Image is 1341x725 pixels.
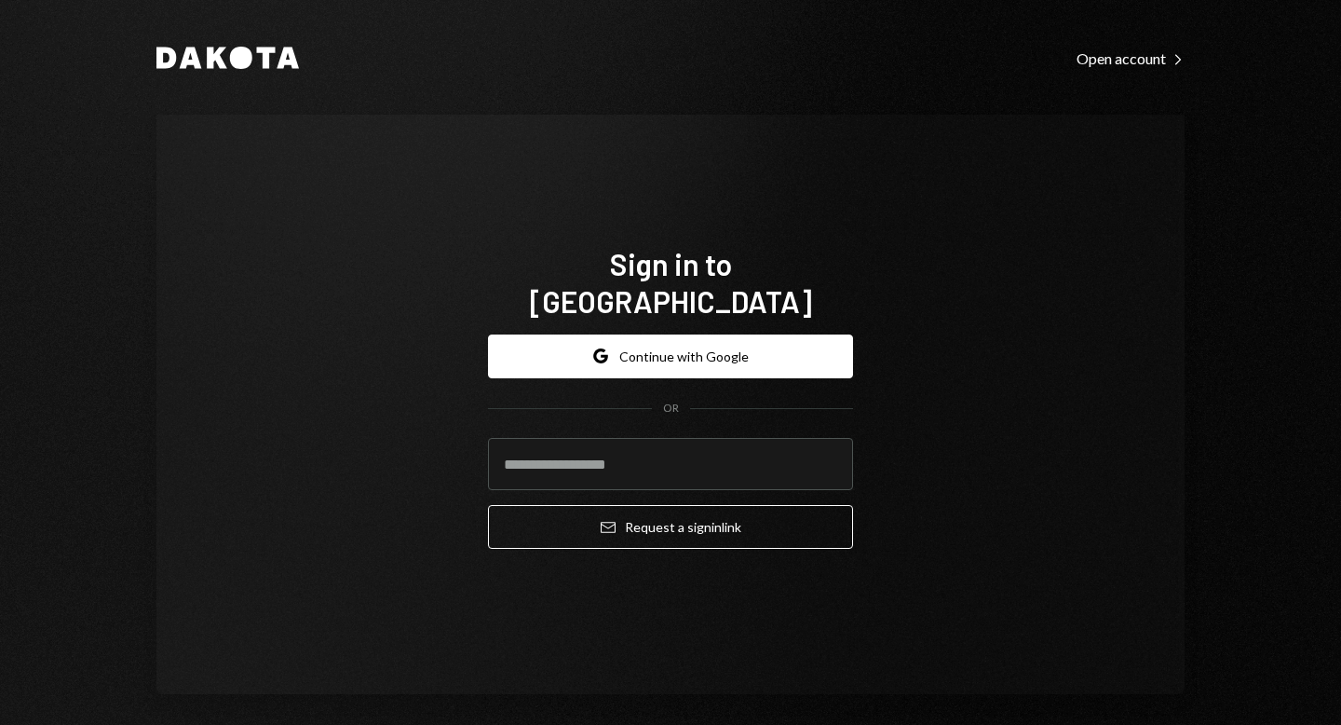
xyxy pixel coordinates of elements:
div: Open account [1077,49,1185,68]
button: Continue with Google [488,335,853,378]
div: OR [663,401,679,417]
h1: Sign in to [GEOGRAPHIC_DATA] [488,245,853,320]
button: Request a signinlink [488,505,853,549]
a: Open account [1077,48,1185,68]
